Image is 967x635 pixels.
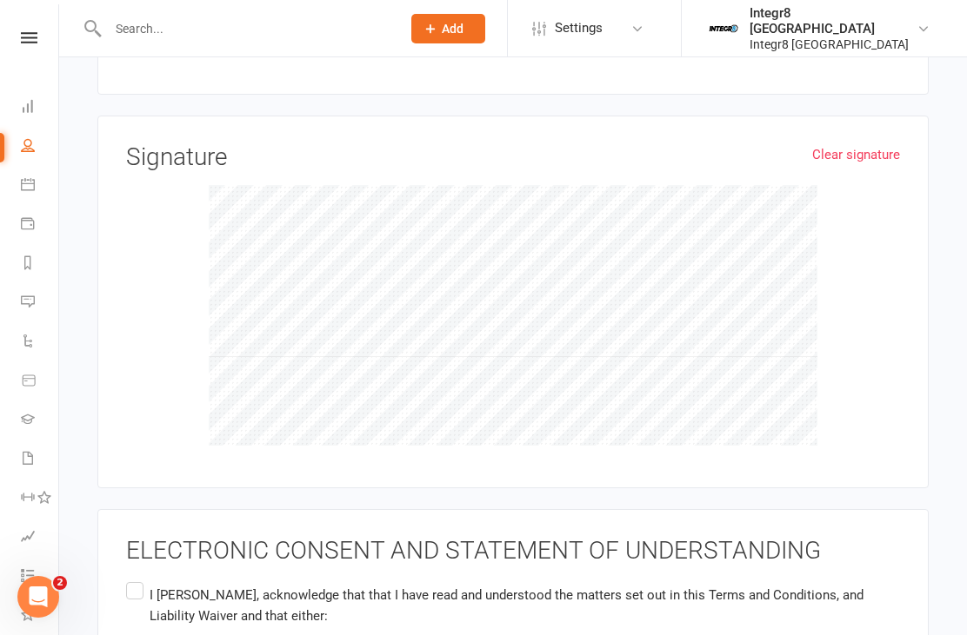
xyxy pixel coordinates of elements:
span: Add [442,22,463,36]
p: I [PERSON_NAME] [150,585,900,626]
a: Product Sales [21,362,60,401]
span: 2 [53,576,67,590]
span: Settings [555,9,603,48]
a: Payments [21,206,60,245]
img: thumb_image1744271085.png [706,11,741,46]
div: Integr8 [GEOGRAPHIC_DATA] [750,5,917,36]
button: Add [411,14,485,43]
h3: ELECTRONIC CONSENT AND STATEMENT OF UNDERSTANDING [126,538,900,565]
span: , acknowledge that that I have read and understood the matters set out in this Terms and Conditio... [150,587,864,624]
div: Integr8 [GEOGRAPHIC_DATA] [750,36,917,52]
a: Assessments [21,519,60,558]
a: People [21,128,60,167]
a: Dashboard [21,89,60,128]
a: Reports [21,245,60,284]
h3: Signature [126,144,900,171]
a: Clear signature [812,144,900,165]
iframe: Intercom live chat [17,576,59,618]
a: Calendar [21,167,60,206]
input: Search... [103,17,389,41]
